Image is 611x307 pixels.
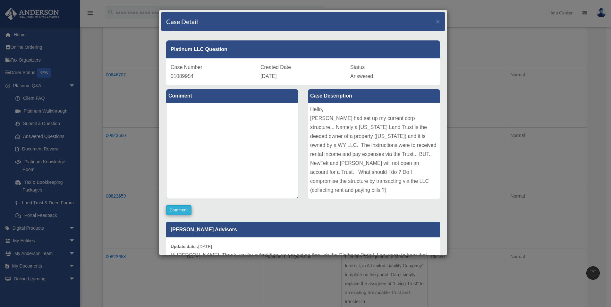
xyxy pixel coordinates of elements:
[171,244,198,249] b: Update date :
[171,73,193,79] span: 01089954
[260,73,276,79] span: [DATE]
[166,89,298,103] label: Comment
[171,64,202,70] span: Case Number
[436,18,440,25] button: Close
[166,205,191,215] button: Comment
[436,18,440,25] span: ×
[260,64,291,70] span: Created Date
[171,244,212,249] small: [DATE]
[350,73,373,79] span: Answered
[166,17,198,26] h4: Case Detail
[166,40,440,58] div: Platinum LLC Question
[166,222,440,237] p: [PERSON_NAME] Advisors
[308,89,440,103] label: Case Description
[350,64,365,70] span: Status
[308,103,440,199] div: Hello, [PERSON_NAME] had set up my current corp structure... Namely a [US_STATE] Land Trust is th...
[171,251,436,305] p: Hi [PERSON_NAME], Thank you for submitting your question through the Platinum Portal. I am sorry ...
